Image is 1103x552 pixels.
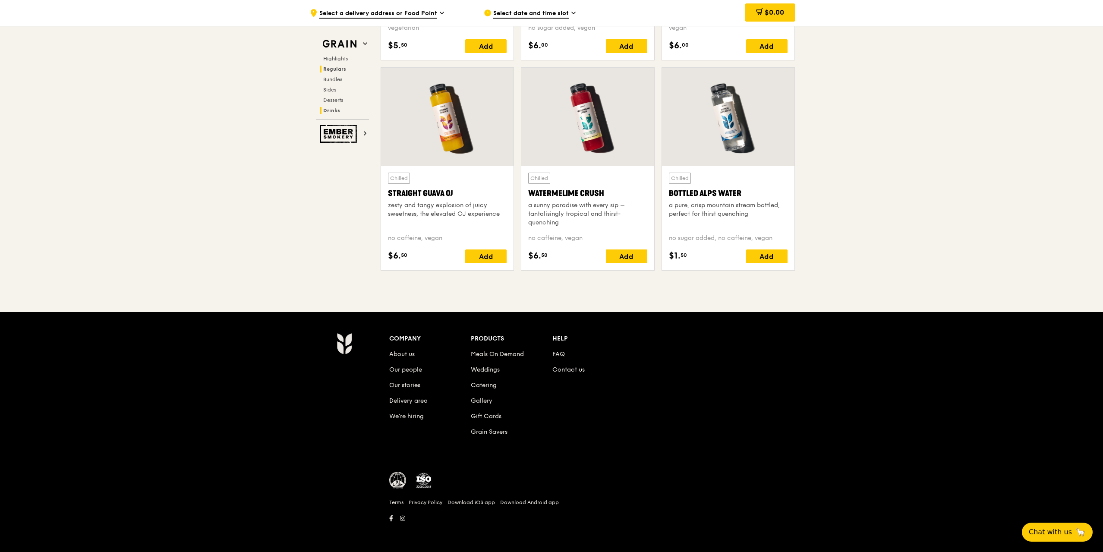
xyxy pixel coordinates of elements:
[682,41,689,48] span: 00
[388,187,507,199] div: Straight Guava OJ
[500,499,559,506] a: Download Android app
[389,382,420,389] a: Our stories
[541,41,548,48] span: 00
[471,382,497,389] a: Catering
[323,107,340,114] span: Drinks
[388,249,401,262] span: $6.
[669,249,681,262] span: $1.
[552,366,585,373] a: Contact us
[669,187,788,199] div: Bottled Alps Water
[1075,527,1086,537] span: 🦙
[1022,523,1093,542] button: Chat with us🦙
[471,333,552,345] div: Products
[389,499,403,506] a: Terms
[389,350,415,358] a: About us
[528,173,550,184] div: Chilled
[388,173,410,184] div: Chilled
[669,24,788,32] div: vegan
[448,499,495,506] a: Download iOS app
[765,8,784,16] span: $0.00
[541,252,548,259] span: 50
[323,56,348,62] span: Highlights
[471,397,492,404] a: Gallery
[303,524,800,531] h6: Revision
[401,41,407,48] span: 50
[528,234,647,243] div: no caffeine, vegan
[388,234,507,243] div: no caffeine, vegan
[528,24,647,32] div: no sugar added, vegan
[669,234,788,243] div: no sugar added, no caffeine, vegan
[681,252,687,259] span: 50
[528,249,541,262] span: $6.
[337,333,352,354] img: Grain
[389,413,424,420] a: We’re hiring
[320,125,359,143] img: Ember Smokery web logo
[323,66,346,72] span: Regulars
[669,173,691,184] div: Chilled
[323,87,336,93] span: Sides
[606,39,647,53] div: Add
[493,9,569,19] span: Select date and time slot
[528,201,647,227] div: a sunny paradise with every sip – tantalisingly tropical and thirst-quenching
[471,350,524,358] a: Meals On Demand
[552,333,634,345] div: Help
[401,252,407,259] span: 50
[323,97,343,103] span: Desserts
[746,39,788,53] div: Add
[389,333,471,345] div: Company
[552,350,565,358] a: FAQ
[389,472,407,489] img: MUIS Halal Certified
[465,249,507,263] div: Add
[415,472,432,489] img: ISO Certified
[388,39,401,52] span: $5.
[1029,527,1072,537] span: Chat with us
[320,36,359,52] img: Grain web logo
[388,201,507,218] div: zesty and tangy explosion of juicy sweetness, the elevated OJ experience
[528,39,541,52] span: $6.
[389,397,428,404] a: Delivery area
[528,187,647,199] div: Watermelime Crush
[465,39,507,53] div: Add
[669,201,788,218] div: a pure, crisp mountain stream bottled, perfect for thirst quenching
[319,9,437,19] span: Select a delivery address or Food Point
[389,366,422,373] a: Our people
[409,499,442,506] a: Privacy Policy
[471,366,500,373] a: Weddings
[606,249,647,263] div: Add
[746,249,788,263] div: Add
[323,76,342,82] span: Bundles
[669,39,682,52] span: $6.
[388,24,507,32] div: vegetarian
[471,413,501,420] a: Gift Cards
[471,428,507,435] a: Grain Savers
